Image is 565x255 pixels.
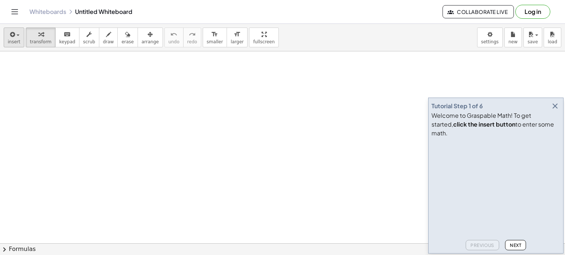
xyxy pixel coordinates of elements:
[548,39,557,44] span: load
[211,30,218,39] i: format_size
[59,39,75,44] span: keypad
[117,28,138,47] button: erase
[544,28,561,47] button: load
[164,28,184,47] button: undoundo
[453,120,515,128] b: click the insert button
[527,39,538,44] span: save
[207,39,223,44] span: smaller
[30,39,51,44] span: transform
[183,28,201,47] button: redoredo
[79,28,99,47] button: scrub
[103,39,114,44] span: draw
[508,39,518,44] span: new
[431,111,560,138] div: Welcome to Graspable Math! To get started, to enter some math.
[26,28,56,47] button: transform
[203,28,227,47] button: format_sizesmaller
[449,8,508,15] span: Collaborate Live
[168,39,180,44] span: undo
[138,28,163,47] button: arrange
[29,8,66,15] a: Whiteboards
[9,6,21,18] button: Toggle navigation
[443,5,514,18] button: Collaborate Live
[481,39,499,44] span: settings
[253,39,274,44] span: fullscreen
[477,28,503,47] button: settings
[515,5,550,19] button: Log in
[231,39,244,44] span: larger
[83,39,95,44] span: scrub
[142,39,159,44] span: arrange
[8,39,20,44] span: insert
[504,28,522,47] button: new
[523,28,542,47] button: save
[4,28,24,47] button: insert
[55,28,79,47] button: keyboardkeypad
[431,102,483,110] div: Tutorial Step 1 of 6
[64,30,71,39] i: keyboard
[249,28,278,47] button: fullscreen
[505,240,526,250] button: Next
[121,39,134,44] span: erase
[99,28,118,47] button: draw
[234,30,241,39] i: format_size
[189,30,196,39] i: redo
[187,39,197,44] span: redo
[170,30,177,39] i: undo
[510,243,521,248] span: Next
[227,28,248,47] button: format_sizelarger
